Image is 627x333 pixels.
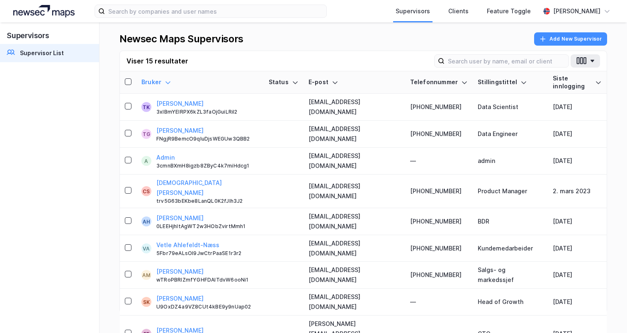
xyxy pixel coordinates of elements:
[304,262,405,289] td: [EMAIL_ADDRESS][DOMAIN_NAME]
[143,129,150,139] div: TG
[410,270,468,280] div: [PHONE_NUMBER]
[473,208,548,235] td: BDR
[156,223,259,230] div: 0LEEHjhItAgWT2w3HObZvirtMmh1
[156,240,219,250] button: Vetle Ahlefeldt-Næss
[119,32,243,46] div: Newsec Maps Supervisors
[105,5,326,17] input: Search by companies and user names
[309,78,400,86] div: E-post
[156,250,259,257] div: 5Fbr79eALsOl9JwCtrPaaSE1r3r2
[156,178,259,198] button: [DEMOGRAPHIC_DATA][PERSON_NAME]
[410,78,468,86] div: Telefonnummer
[156,136,259,142] div: FNgjR9BemcO9qluDjsWEGUw3QBB2
[410,186,468,196] div: [PHONE_NUMBER]
[156,267,204,277] button: [PERSON_NAME]
[473,175,548,208] td: Product Manager
[304,121,405,148] td: [EMAIL_ADDRESS][DOMAIN_NAME]
[304,235,405,262] td: [EMAIL_ADDRESS][DOMAIN_NAME]
[304,148,405,175] td: [EMAIL_ADDRESS][DOMAIN_NAME]
[487,6,531,16] div: Feature Toggle
[553,75,602,90] div: Siste innlogging
[13,5,75,17] img: logo.a4113a55bc3d86da70a041830d287a7e.svg
[548,148,607,175] td: [DATE]
[548,208,607,235] td: [DATE]
[586,293,627,333] iframe: Chat Widget
[269,78,299,86] div: Status
[126,56,188,66] div: Viser 15 resultater
[304,94,405,121] td: [EMAIL_ADDRESS][DOMAIN_NAME]
[473,235,548,262] td: Kundemedarbeider
[156,198,259,204] div: trv5G63bEKbe8LanQL0K2fJlh3J2
[156,126,204,136] button: [PERSON_NAME]
[156,163,259,169] div: 3cmnBXmH8igzb8ZByC4k7miHdcg1
[304,289,405,316] td: [EMAIL_ADDRESS][DOMAIN_NAME]
[534,32,607,46] button: Add New Supervisor
[410,102,468,112] div: [PHONE_NUMBER]
[473,289,548,316] td: Head of Growth
[473,94,548,121] td: Data Scientist
[156,109,259,115] div: 3xIBmYElRPX6kZL3faOjGuiLRiI2
[586,293,627,333] div: Kontrollprogram for chat
[156,277,259,283] div: wTRoPBRIZmfYGHFDAlTdvW6ooNi1
[304,208,405,235] td: [EMAIL_ADDRESS][DOMAIN_NAME]
[445,55,569,67] input: Search user by name, email or client
[548,94,607,121] td: [DATE]
[156,99,204,109] button: [PERSON_NAME]
[473,262,548,289] td: Salgs- og markedssjef
[141,78,259,86] div: Bruker
[142,270,151,280] div: AM
[143,243,150,253] div: VA
[448,6,469,16] div: Clients
[410,129,468,139] div: [PHONE_NUMBER]
[473,121,548,148] td: Data Engineer
[156,153,175,163] button: Admin
[548,175,607,208] td: 2. mars 2023
[143,102,150,112] div: TK
[553,6,600,16] div: [PERSON_NAME]
[478,78,543,86] div: Stillingstittel
[143,186,150,196] div: CS
[548,262,607,289] td: [DATE]
[156,213,204,223] button: [PERSON_NAME]
[20,48,64,58] div: Supervisor List
[304,175,405,208] td: [EMAIL_ADDRESS][DOMAIN_NAME]
[410,243,468,253] div: [PHONE_NUMBER]
[405,289,473,316] td: —
[473,148,548,175] td: admin
[548,235,607,262] td: [DATE]
[144,156,148,166] div: A
[143,216,150,226] div: AH
[405,148,473,175] td: —
[410,216,468,226] div: [PHONE_NUMBER]
[156,304,259,310] div: U9OxDZ4a9VZ8CUt4kBE9y9nUap02
[143,297,150,307] div: SK
[548,121,607,148] td: [DATE]
[396,6,430,16] div: Supervisors
[156,294,204,304] button: [PERSON_NAME]
[548,289,607,316] td: [DATE]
